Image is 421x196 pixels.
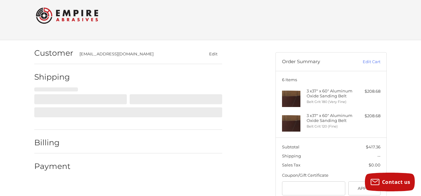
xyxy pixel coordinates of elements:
span: Subtotal [282,144,299,149]
li: Belt Grit 120 (Fine) [307,124,354,129]
h3: Order Summary [282,59,349,65]
div: [EMAIL_ADDRESS][DOMAIN_NAME] [79,51,192,57]
h2: Customer [34,48,73,58]
div: $208.68 [356,88,380,95]
h2: Payment [34,161,71,171]
h4: 3 x 37" x 60" Aluminum Oxide Sanding Belt [307,113,354,123]
span: $0.00 [369,162,380,167]
span: -- [377,153,380,158]
li: Belt Grit 180 (Very Fine) [307,99,354,105]
h2: Billing [34,138,71,147]
h2: Shipping [34,72,71,82]
span: Shipping [282,153,301,158]
button: Apply [348,181,380,195]
span: $417.36 [366,144,380,149]
a: Edit Cart [349,59,380,65]
span: Contact us [382,179,410,185]
h3: 6 Items [282,77,380,82]
div: $208.68 [356,113,380,119]
span: Sales Tax [282,162,300,167]
button: Edit [204,49,222,58]
img: Empire Abrasives [36,3,98,28]
button: Contact us [365,173,415,191]
h4: 3 x 37" x 60" Aluminum Oxide Sanding Belt [307,88,354,99]
input: Gift Certificate or Coupon Code [282,181,346,195]
div: Coupon/Gift Certificate [282,172,380,179]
